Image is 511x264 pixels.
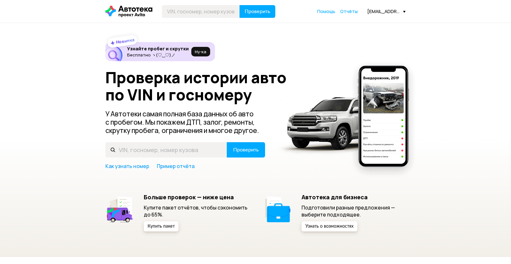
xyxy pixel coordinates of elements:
[144,221,179,231] button: Купить пакет
[127,52,189,57] p: Бесплатно ヽ(♡‿♡)ノ
[317,8,335,14] span: Помощь
[105,163,149,170] a: Как узнать номер
[105,110,266,135] p: У Автотеки самая полная база данных об авто с пробегом. Мы покажем ДТП, залог, ремонты, скрутку п...
[157,163,194,170] a: Пример отчёта
[340,8,358,15] a: Отчёты
[301,204,406,218] p: Подготовили разные предложения — выберите подходящее.
[116,37,135,45] strong: Новинка
[105,69,296,103] h1: Проверка истории авто по VIN и госномеру
[105,142,227,158] input: VIN, госномер, номер кузова
[245,9,270,14] span: Проверить
[144,194,248,201] h5: Больше проверок — ниже цена
[305,224,354,229] span: Узнать о возможностях
[233,147,259,152] span: Проверить
[301,194,406,201] h5: Автотека для бизнеса
[317,8,335,15] a: Помощь
[148,224,175,229] span: Купить пакет
[240,5,275,18] button: Проверить
[162,5,240,18] input: VIN, госномер, номер кузова
[301,221,357,231] button: Узнать о возможностях
[195,49,206,54] span: Ну‑ка
[144,204,248,218] p: Купите пакет отчётов, чтобы сэкономить до 65%.
[127,46,189,52] h6: Узнайте пробег и скрутки
[227,142,265,158] button: Проверить
[340,8,358,14] span: Отчёты
[367,8,406,14] div: [EMAIL_ADDRESS][DOMAIN_NAME]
